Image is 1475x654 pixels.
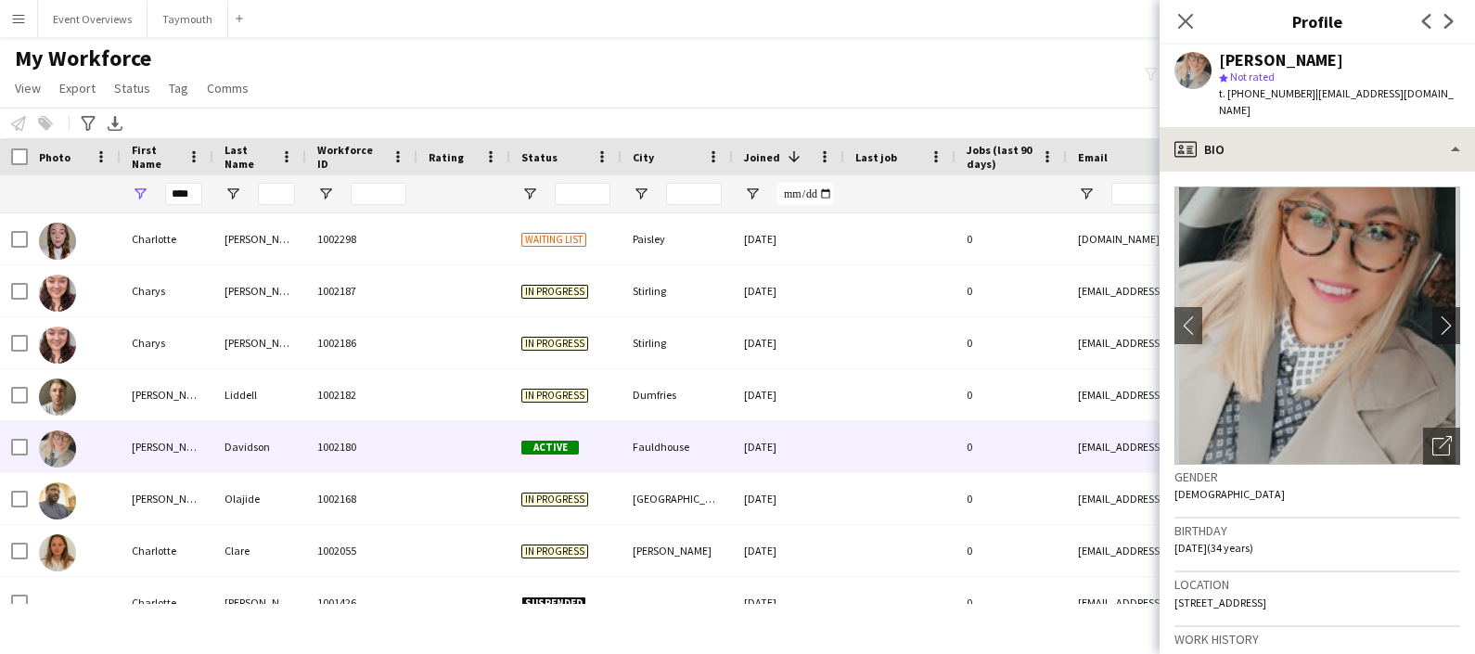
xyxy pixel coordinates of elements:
span: First Name [132,143,180,171]
span: Status [521,150,558,164]
span: Last Name [224,143,273,171]
button: Taymouth [147,1,228,37]
span: Email [1078,150,1108,164]
input: Last Name Filter Input [258,183,295,205]
div: 1002187 [306,265,417,316]
div: 0 [956,577,1067,628]
div: Clare [213,525,306,576]
div: 1002180 [306,421,417,472]
span: In progress [521,493,588,507]
a: Comms [199,76,256,100]
div: Stirling [622,265,733,316]
div: 0 [956,213,1067,264]
div: [PERSON_NAME] [1219,52,1343,69]
a: View [7,76,48,100]
input: City Filter Input [666,183,722,205]
span: Photo [39,150,71,164]
span: Rating [429,150,464,164]
div: Liddell [213,369,306,420]
div: Stirling [622,317,733,368]
div: [PERSON_NAME] [213,265,306,316]
div: [EMAIL_ADDRESS][DOMAIN_NAME] [1067,473,1438,524]
div: Charlotte [121,525,213,576]
div: [DATE] [733,525,844,576]
div: [DATE] [733,317,844,368]
img: Charlotte Clare [39,534,76,571]
a: Export [52,76,103,100]
a: Status [107,76,158,100]
div: [PERSON_NAME] [622,525,733,576]
div: [DATE] [733,213,844,264]
span: t. [PHONE_NUMBER] [1219,86,1315,100]
div: Charlotte [121,213,213,264]
div: [DATE] [733,369,844,420]
img: Charys Millar [39,275,76,312]
span: Tag [169,80,188,96]
app-action-btn: Export XLSX [104,112,126,135]
input: Email Filter Input [1111,183,1427,205]
button: Open Filter Menu [224,186,241,202]
div: [EMAIL_ADDRESS][DOMAIN_NAME] [1067,369,1438,420]
div: Open photos pop-in [1423,428,1460,465]
div: 1001426 [306,577,417,628]
div: 0 [956,317,1067,368]
button: Open Filter Menu [1078,186,1095,202]
span: Export [59,80,96,96]
div: 1002168 [306,473,417,524]
span: [DATE] (34 years) [1174,541,1253,555]
img: Olaoluwa Richards Olajide [39,482,76,519]
span: Waiting list [521,233,586,247]
span: Last job [855,150,897,164]
div: 0 [956,421,1067,472]
h3: Profile [1160,9,1475,33]
img: Crew avatar or photo [1174,186,1460,465]
div: [PERSON_NAME] [121,473,213,524]
input: Joined Filter Input [777,183,833,205]
div: Charys [121,317,213,368]
span: View [15,80,41,96]
div: [EMAIL_ADDRESS][DOMAIN_NAME] [1067,265,1438,316]
img: Charlene Davidson [39,430,76,468]
button: Open Filter Menu [132,186,148,202]
div: [EMAIL_ADDRESS][DOMAIN_NAME] [1067,421,1438,472]
h3: Gender [1174,468,1460,485]
h3: Birthday [1174,522,1460,539]
span: Suspended [521,596,586,610]
button: Event Overviews [38,1,147,37]
div: [EMAIL_ADDRESS][DOMAIN_NAME] [1067,317,1438,368]
div: Olajide [213,473,306,524]
div: 1002055 [306,525,417,576]
div: [EMAIL_ADDRESS][DOMAIN_NAME] [1067,525,1438,576]
div: 1002186 [306,317,417,368]
div: [DATE] [733,577,844,628]
button: Open Filter Menu [744,186,761,202]
div: 1002182 [306,369,417,420]
div: 0 [956,525,1067,576]
span: Status [114,80,150,96]
span: [DEMOGRAPHIC_DATA] [1174,487,1285,501]
span: Jobs (last 90 days) [967,143,1033,171]
span: Comms [207,80,249,96]
div: [PERSON_NAME] [121,369,213,420]
input: Status Filter Input [555,183,610,205]
span: Not rated [1230,70,1275,83]
span: In progress [521,337,588,351]
img: Charlotte Sinclair [39,223,76,260]
h3: Work history [1174,631,1460,648]
h3: Location [1174,576,1460,593]
div: [PERSON_NAME] [213,213,306,264]
span: City [633,150,654,164]
div: [PERSON_NAME] [213,317,306,368]
div: [PERSON_NAME] [213,577,306,628]
div: [EMAIL_ADDRESS][DOMAIN_NAME] [1067,577,1438,628]
div: Fauldhouse [622,421,733,472]
span: Joined [744,150,780,164]
div: [DATE] [733,265,844,316]
div: [PERSON_NAME] [121,421,213,472]
div: Paisley [622,213,733,264]
div: 1002298 [306,213,417,264]
button: Open Filter Menu [521,186,538,202]
div: Davidson [213,421,306,472]
div: [DOMAIN_NAME][EMAIL_ADDRESS][DOMAIN_NAME] [1067,213,1438,264]
button: Open Filter Menu [317,186,334,202]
